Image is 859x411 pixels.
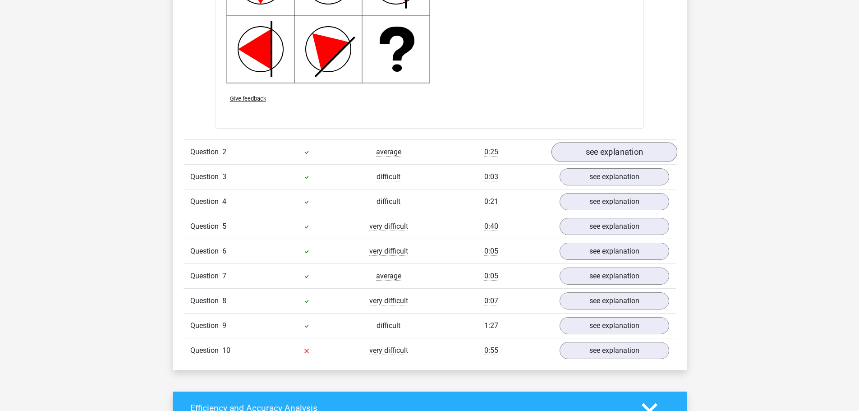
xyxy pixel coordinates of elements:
[560,342,669,359] a: see explanation
[376,272,401,281] span: average
[222,346,230,355] span: 10
[190,147,222,157] span: Question
[376,148,401,157] span: average
[190,296,222,306] span: Question
[484,247,498,256] span: 0:05
[560,243,669,260] a: see explanation
[190,320,222,331] span: Question
[369,222,408,231] span: very difficult
[484,222,498,231] span: 0:40
[190,171,222,182] span: Question
[369,247,408,256] span: very difficult
[222,172,226,181] span: 3
[369,346,408,355] span: very difficult
[190,196,222,207] span: Question
[222,296,226,305] span: 8
[222,247,226,255] span: 6
[560,292,669,309] a: see explanation
[369,296,408,305] span: very difficult
[222,222,226,231] span: 5
[560,193,669,210] a: see explanation
[560,317,669,334] a: see explanation
[190,345,222,356] span: Question
[222,321,226,330] span: 9
[222,197,226,206] span: 4
[484,272,498,281] span: 0:05
[484,346,498,355] span: 0:55
[560,268,669,285] a: see explanation
[222,272,226,280] span: 7
[560,218,669,235] a: see explanation
[484,296,498,305] span: 0:07
[190,246,222,257] span: Question
[484,172,498,181] span: 0:03
[230,95,266,102] span: Give feedback
[222,148,226,156] span: 2
[484,148,498,157] span: 0:25
[190,221,222,232] span: Question
[190,271,222,282] span: Question
[484,197,498,206] span: 0:21
[377,197,400,206] span: difficult
[484,321,498,330] span: 1:27
[560,168,669,185] a: see explanation
[551,143,677,162] a: see explanation
[377,172,400,181] span: difficult
[377,321,400,330] span: difficult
